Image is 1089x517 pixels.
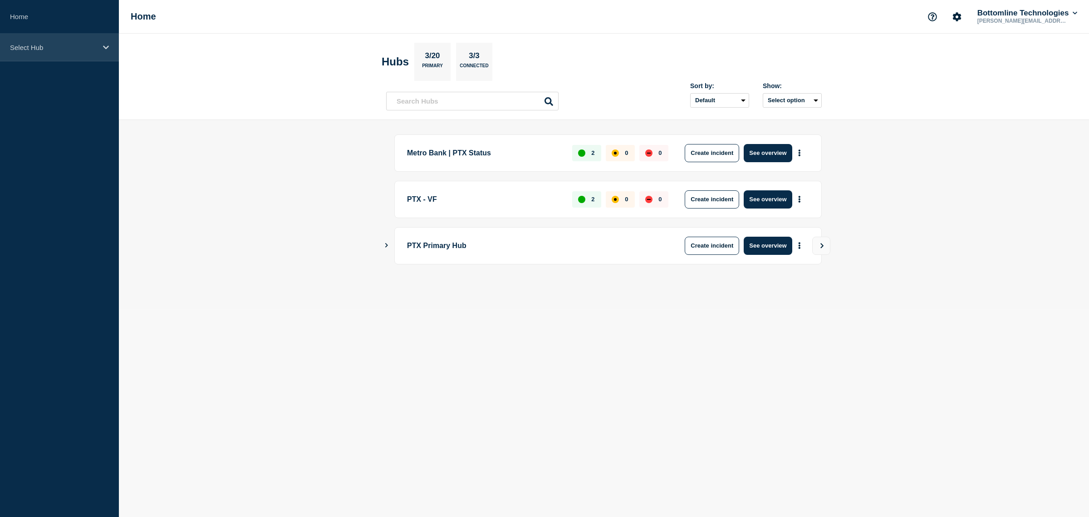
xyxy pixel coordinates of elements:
[612,149,619,157] div: affected
[685,237,739,255] button: Create incident
[923,7,942,26] button: Support
[645,196,652,203] div: down
[744,237,792,255] button: See overview
[407,190,562,209] p: PTX - VF
[645,149,652,157] div: down
[976,18,1070,24] p: [PERSON_NAME][EMAIL_ADDRESS][PERSON_NAME][DOMAIN_NAME]
[658,196,662,203] p: 0
[625,196,628,203] p: 0
[744,190,792,209] button: See overview
[763,93,822,108] button: Select option
[382,55,409,68] h2: Hubs
[384,242,389,249] button: Show Connected Hubs
[578,149,585,157] div: up
[591,149,594,156] p: 2
[976,9,1079,18] button: Bottomline Technologies
[407,237,658,255] p: PTX Primary Hub
[460,63,488,73] p: Connected
[386,92,559,110] input: Search Hubs
[794,237,805,254] button: More actions
[685,144,739,162] button: Create incident
[131,11,156,22] h1: Home
[466,51,483,63] p: 3/3
[407,144,562,162] p: Metro Bank | PTX Status
[591,196,594,203] p: 2
[685,190,739,209] button: Create incident
[422,51,443,63] p: 3/20
[10,44,97,51] p: Select Hub
[763,82,822,89] div: Show:
[744,144,792,162] button: See overview
[794,191,805,208] button: More actions
[947,7,966,26] button: Account settings
[690,82,749,89] div: Sort by:
[658,149,662,156] p: 0
[625,149,628,156] p: 0
[612,196,619,203] div: affected
[812,237,830,255] button: View
[422,63,443,73] p: Primary
[794,144,805,161] button: More actions
[578,196,585,203] div: up
[690,93,749,108] select: Sort by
